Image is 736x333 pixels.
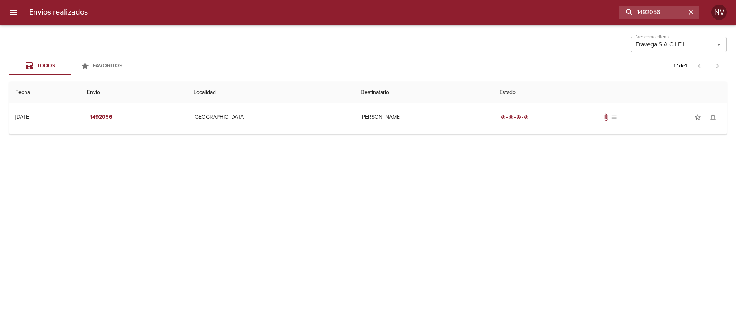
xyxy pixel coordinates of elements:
em: 1492056 [90,113,112,122]
h6: Envios realizados [29,6,88,18]
span: star_border [694,113,701,121]
th: Fecha [9,82,81,103]
span: Tiene documentos adjuntos [602,113,610,121]
p: 1 - 1 de 1 [674,62,687,70]
span: radio_button_checked [501,115,506,120]
td: [PERSON_NAME] [355,103,493,131]
button: Activar notificaciones [705,110,721,125]
div: [DATE] [15,114,30,120]
input: buscar [619,6,686,19]
span: Favoritos [93,62,122,69]
button: menu [5,3,23,21]
th: Estado [493,82,727,103]
span: radio_button_checked [509,115,513,120]
span: radio_button_checked [516,115,521,120]
button: 1492056 [87,110,115,125]
button: Agregar a favoritos [690,110,705,125]
th: Localidad [187,82,355,103]
div: NV [711,5,727,20]
button: Abrir [713,39,724,50]
span: No tiene pedido asociado [610,113,618,121]
span: Todos [37,62,55,69]
span: radio_button_checked [524,115,529,120]
th: Destinatario [355,82,493,103]
table: Tabla de envíos del cliente [9,82,727,135]
div: Abrir información de usuario [711,5,727,20]
td: [GEOGRAPHIC_DATA] [187,103,355,131]
span: notifications_none [709,113,717,121]
div: Entregado [499,113,530,121]
div: Tabs Envios [9,57,132,75]
th: Envio [81,82,187,103]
